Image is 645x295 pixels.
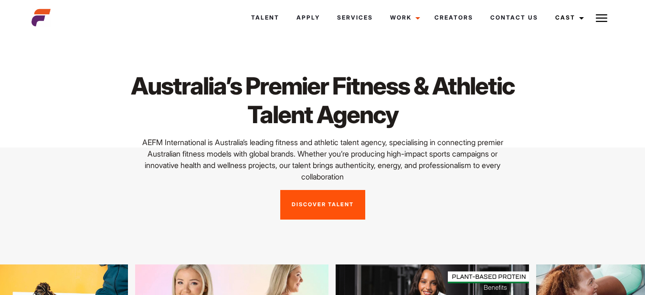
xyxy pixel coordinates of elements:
[243,5,288,31] a: Talent
[547,5,590,31] a: Cast
[482,5,547,31] a: Contact Us
[280,190,365,220] a: Discover Talent
[596,12,607,24] img: Burger icon
[381,5,426,31] a: Work
[130,72,515,129] h1: Australia’s Premier Fitness & Athletic Talent Agency
[426,5,482,31] a: Creators
[32,8,51,27] img: cropped-aefm-brand-fav-22-square.png
[130,137,515,182] p: AEFM International is Australia’s leading fitness and athletic talent agency, specialising in con...
[288,5,328,31] a: Apply
[328,5,381,31] a: Services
